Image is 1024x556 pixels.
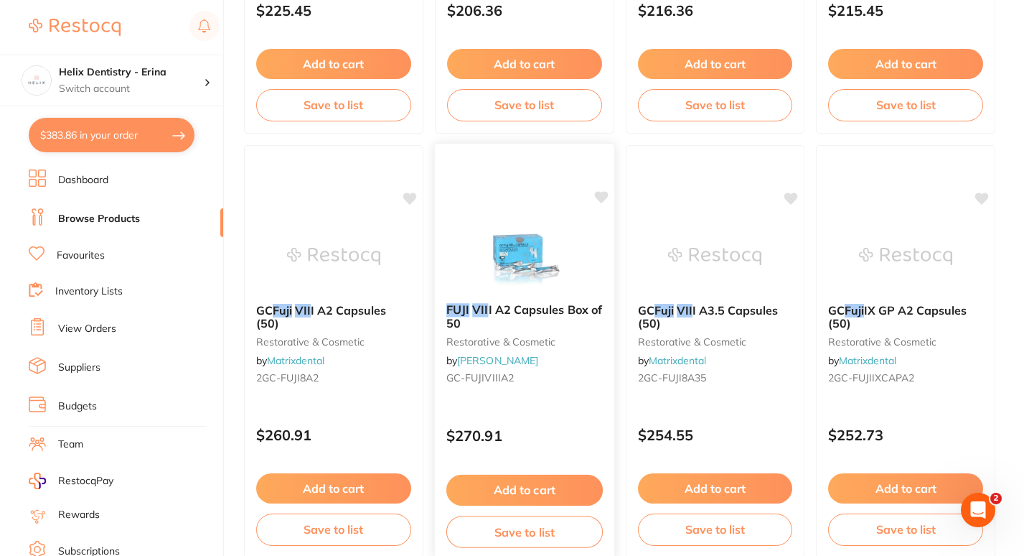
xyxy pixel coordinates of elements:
[58,322,116,336] a: View Orders
[828,354,896,367] span: by
[267,354,324,367] a: Matrixdental
[256,354,324,367] span: by
[828,336,983,348] small: restorative & cosmetic
[59,82,204,96] p: Switch account
[638,371,706,384] span: 2GC-FUJI8A35
[990,493,1002,504] span: 2
[58,437,83,452] a: Team
[29,473,46,489] img: RestocqPay
[446,302,602,330] span: I A2 Capsules Box of 50
[446,516,603,548] button: Save to list
[649,354,706,367] a: Matrixdental
[446,371,514,384] span: GC-FUJIVIIIA2
[828,371,914,384] span: 2GC-FUJIIXCAPA2
[256,303,273,318] span: GC
[638,49,793,79] button: Add to cart
[457,354,538,367] a: [PERSON_NAME]
[839,354,896,367] a: Matrixdental
[256,89,411,121] button: Save to list
[638,354,706,367] span: by
[638,303,778,330] span: I A3.5 Capsules (50)
[55,284,123,299] a: Inventory Lists
[295,303,311,318] em: VII
[58,173,108,187] a: Dashboard
[446,427,603,444] p: $270.91
[961,493,995,527] iframe: Intercom live chat
[256,304,411,330] b: GC Fuji VIII A2 Capsules (50)
[256,49,411,79] button: Add to cart
[256,514,411,545] button: Save to list
[446,303,603,330] b: FUJI VIII A2 Capsules Box of 50
[256,303,386,330] span: I A2 Capsules (50)
[256,371,319,384] span: 2GC-FUJI8A2
[58,399,97,414] a: Budgets
[59,65,204,80] h4: Helix Dentistry - Erina
[654,303,674,318] em: Fuji
[472,302,488,317] em: VII
[58,212,140,226] a: Browse Products
[828,303,845,318] span: GC
[638,514,793,545] button: Save to list
[446,475,603,506] button: Add to cart
[638,303,654,318] span: GC
[447,89,602,121] button: Save to list
[256,2,411,19] p: $225.45
[677,303,692,318] em: VII
[828,2,983,19] p: $215.45
[447,49,602,79] button: Add to cart
[638,89,793,121] button: Save to list
[638,427,793,443] p: $254.55
[828,473,983,504] button: Add to cart
[828,303,967,330] span: IX GP A2 Capsules (50)
[828,427,983,443] p: $252.73
[447,2,602,19] p: $206.36
[446,354,538,367] span: by
[638,336,793,348] small: restorative & cosmetic
[29,473,113,489] a: RestocqPay
[58,508,100,522] a: Rewards
[58,361,100,375] a: Suppliers
[638,2,793,19] p: $216.36
[256,427,411,443] p: $260.91
[828,514,983,545] button: Save to list
[828,49,983,79] button: Add to cart
[446,335,603,347] small: restorative & cosmetic
[22,66,51,95] img: Helix Dentistry - Erina
[859,221,952,292] img: GC Fuji IX GP A2 Capsules (50)
[287,221,380,292] img: GC Fuji VIII A2 Capsules (50)
[256,336,411,348] small: restorative & cosmetic
[29,19,121,36] img: Restocq Logo
[638,304,793,330] b: GC Fuji VIII A3.5 Capsules (50)
[828,304,983,330] b: GC Fuji IX GP A2 Capsules (50)
[256,473,411,504] button: Add to cart
[57,249,105,263] a: Favourites
[668,221,761,292] img: GC Fuji VIII A3.5 Capsules (50)
[638,473,793,504] button: Add to cart
[828,89,983,121] button: Save to list
[845,303,864,318] em: Fuji
[273,303,292,318] em: Fuji
[58,474,113,488] span: RestocqPay
[446,302,469,317] em: FUJI
[29,118,194,152] button: $383.86 in your order
[29,11,121,44] a: Restocq Logo
[477,219,571,292] img: FUJI VIII A2 Capsules Box of 50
